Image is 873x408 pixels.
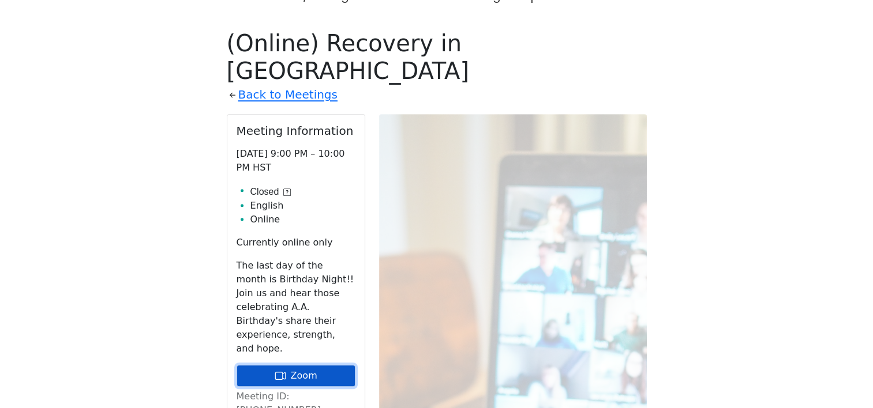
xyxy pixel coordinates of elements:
[227,29,647,85] h1: (Online) Recovery in [GEOGRAPHIC_DATA]
[250,213,355,226] li: Online
[237,259,355,356] p: The last day of the month is Birthday Night!! Join us and hear those celebrating A.A. Birthday's ...
[237,124,355,138] h2: Meeting Information
[238,85,338,105] a: Back to Meetings
[237,147,355,175] p: [DATE] 9:00 PM – 10:00 PM HST
[250,185,279,199] span: Closed
[237,365,355,387] a: Zoom
[237,236,355,250] p: Currently online only
[250,185,291,199] button: Closed
[250,199,355,213] li: English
